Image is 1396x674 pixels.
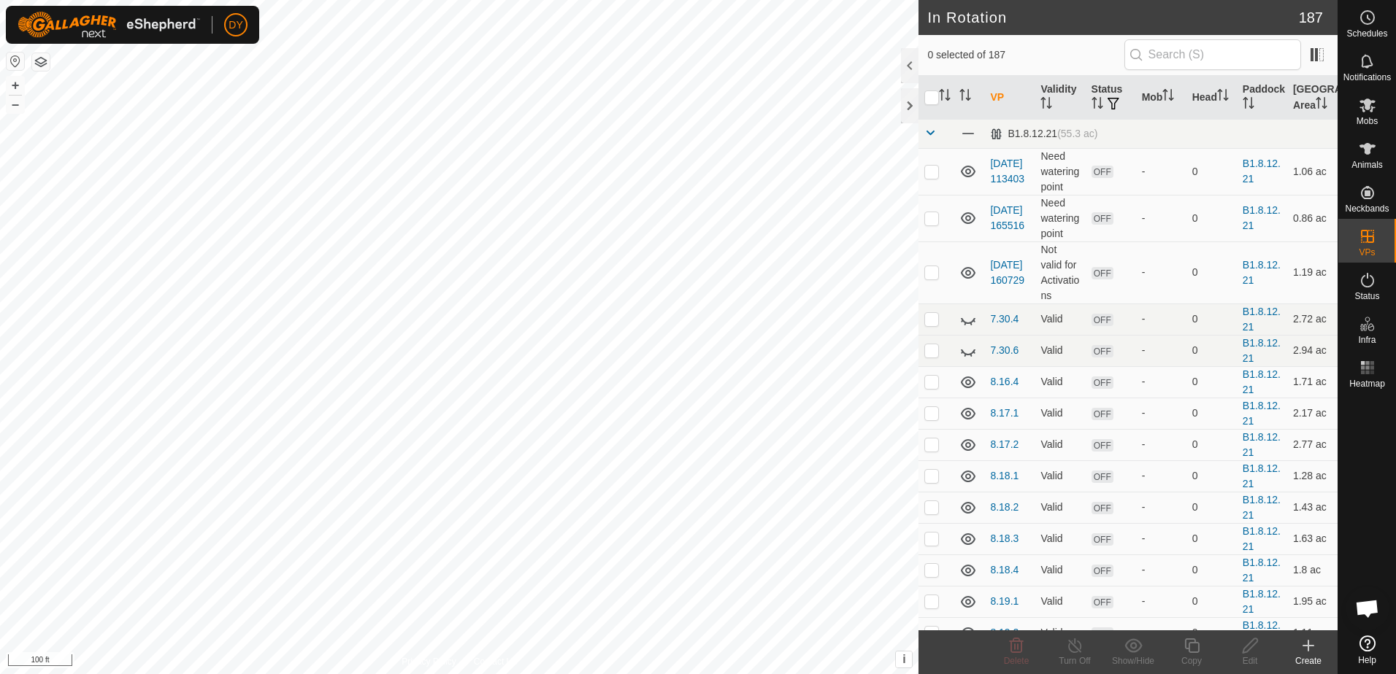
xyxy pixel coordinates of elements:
[1217,91,1229,103] p-sorticon: Activate to sort
[1316,99,1327,111] p-sorticon: Activate to sort
[1040,99,1052,111] p-sorticon: Activate to sort
[990,564,1019,576] a: 8.18.4
[1186,303,1237,335] td: 0
[927,9,1298,26] h2: In Rotation
[1287,617,1338,648] td: 1.11 ac
[1035,492,1085,523] td: Valid
[990,595,1019,607] a: 8.19.1
[1287,460,1338,492] td: 1.28 ac
[1035,195,1085,241] td: Need watering point
[7,53,24,70] button: Reset Map
[1186,554,1237,586] td: 0
[1162,91,1174,103] p-sorticon: Activate to sort
[1035,303,1085,335] td: Valid
[402,655,456,668] a: Privacy Policy
[7,77,24,94] button: +
[1142,437,1181,452] div: -
[1287,76,1338,120] th: [GEOGRAPHIC_DATA] Area
[990,407,1019,419] a: 8.17.1
[990,128,1097,140] div: B1.8.12.21
[902,653,905,665] span: i
[1035,398,1085,429] td: Valid
[1287,554,1338,586] td: 1.8 ac
[1346,586,1389,630] div: Open chat
[1092,627,1113,640] span: OFF
[1142,374,1181,390] div: -
[1243,337,1281,364] a: B1.8.12.21
[1092,502,1113,514] span: OFF
[1092,596,1113,608] span: OFF
[32,53,50,71] button: Map Layers
[990,627,1019,638] a: 8.19.2
[1035,523,1085,554] td: Valid
[1092,533,1113,546] span: OFF
[1092,376,1113,389] span: OFF
[1287,366,1338,398] td: 1.71 ac
[1221,654,1279,667] div: Edit
[1035,335,1085,366] td: Valid
[1243,204,1281,231] a: B1.8.12.21
[1243,158,1281,185] a: B1.8.12.21
[1186,460,1237,492] td: 0
[1243,431,1281,458] a: B1.8.12.21
[1287,523,1338,554] td: 1.63 ac
[1092,314,1113,326] span: OFF
[990,532,1019,544] a: 8.18.3
[1004,656,1029,666] span: Delete
[1359,248,1375,257] span: VPs
[1343,73,1391,82] span: Notifications
[1186,492,1237,523] td: 0
[990,259,1024,286] a: [DATE] 160729
[1142,211,1181,226] div: -
[1186,148,1237,195] td: 0
[1357,117,1378,125] span: Mobs
[1287,335,1338,366] td: 2.94 ac
[1092,565,1113,577] span: OFF
[7,96,24,113] button: –
[1243,588,1281,615] a: B1.8.12.21
[1035,429,1085,460] td: Valid
[1124,39,1301,70] input: Search (S)
[1035,366,1085,398] td: Valid
[1092,408,1113,420] span: OFF
[1035,241,1085,303] td: Not valid for Activations
[927,47,1124,63] span: 0 selected of 187
[1162,654,1221,667] div: Copy
[1142,265,1181,280] div: -
[1287,303,1338,335] td: 2.72 ac
[1035,554,1085,586] td: Valid
[1287,586,1338,617] td: 1.95 ac
[1351,160,1383,169] span: Animals
[1092,345,1113,357] span: OFF
[1142,562,1181,578] div: -
[990,313,1019,325] a: 7.30.4
[1243,368,1281,395] a: B1.8.12.21
[1092,99,1103,111] p-sorticon: Activate to sort
[1136,76,1186,120] th: Mob
[1186,195,1237,241] td: 0
[1243,462,1281,489] a: B1.8.12.21
[1186,366,1237,398] td: 0
[1186,398,1237,429] td: 0
[1345,204,1389,213] span: Neckbands
[1142,531,1181,546] div: -
[1186,586,1237,617] td: 0
[1046,654,1104,667] div: Turn Off
[474,655,517,668] a: Contact Us
[1346,29,1387,38] span: Schedules
[1299,7,1323,28] span: 187
[1243,306,1281,333] a: B1.8.12.21
[1349,379,1385,388] span: Heatmap
[1092,267,1113,279] span: OFF
[1358,656,1376,665] span: Help
[1243,259,1281,286] a: B1.8.12.21
[1358,336,1376,344] span: Infra
[1035,617,1085,648] td: Valid
[1092,212,1113,225] span: OFF
[1142,594,1181,609] div: -
[1035,76,1085,120] th: Validity
[1243,400,1281,427] a: B1.8.12.21
[1035,148,1085,195] td: Need watering point
[990,470,1019,481] a: 8.18.1
[1142,468,1181,484] div: -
